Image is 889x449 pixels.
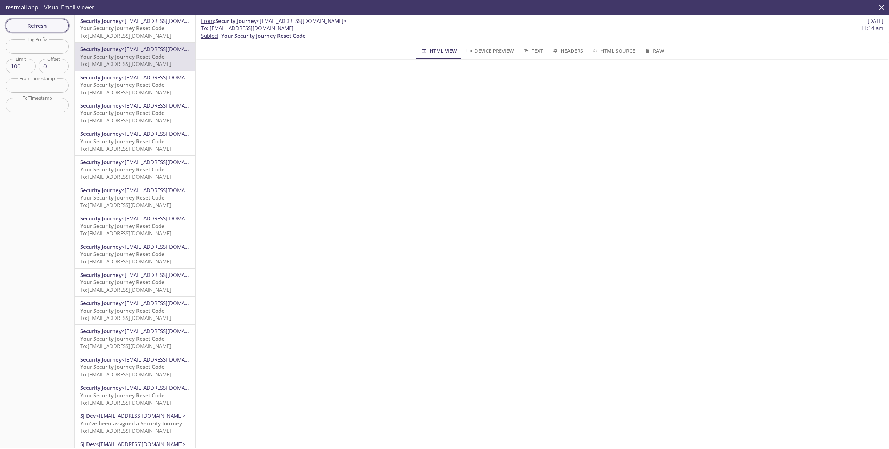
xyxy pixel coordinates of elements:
span: <[EMAIL_ADDRESS][DOMAIN_NAME]> [122,243,211,250]
span: Security Journey [80,243,122,250]
span: Device Preview [465,46,514,55]
span: To: [EMAIL_ADDRESS][DOMAIN_NAME] [80,173,171,180]
div: Security Journey<[EMAIL_ADDRESS][DOMAIN_NAME]>Your Security Journey Reset CodeTo:[EMAIL_ADDRESS][... [75,184,195,212]
div: Security Journey<[EMAIL_ADDRESS][DOMAIN_NAME]>Your Security Journey Reset CodeTo:[EMAIL_ADDRESS][... [75,71,195,99]
span: Security Journey [215,17,257,24]
span: To: [EMAIL_ADDRESS][DOMAIN_NAME] [80,258,171,265]
span: <[EMAIL_ADDRESS][DOMAIN_NAME]> [96,412,186,419]
span: SJ Dev [80,412,96,419]
span: From [201,17,214,24]
span: Security Journey [80,130,122,137]
span: Text [522,46,543,55]
div: Security Journey<[EMAIL_ADDRESS][DOMAIN_NAME]>Your Security Journey Reset CodeTo:[EMAIL_ADDRESS][... [75,325,195,353]
span: <[EMAIL_ADDRESS][DOMAIN_NAME]> [122,45,211,52]
span: Security Journey [80,102,122,109]
span: : [EMAIL_ADDRESS][DOMAIN_NAME] [201,25,293,32]
span: To: [EMAIL_ADDRESS][DOMAIN_NAME] [80,286,171,293]
span: Your Security Journey Reset Code [80,251,165,257]
span: Security Journey [80,328,122,334]
span: <[EMAIL_ADDRESS][DOMAIN_NAME]> [122,384,211,391]
span: To: [EMAIL_ADDRESS][DOMAIN_NAME] [80,202,171,209]
span: Security Journey [80,74,122,81]
div: Security Journey<[EMAIL_ADDRESS][DOMAIN_NAME]>Your Security Journey Reset CodeTo:[EMAIL_ADDRESS][... [75,43,195,70]
span: Your Security Journey Reset Code [80,222,165,229]
span: testmail [6,3,27,11]
span: Your Security Journey Reset Code [80,194,165,201]
span: To: [EMAIL_ADDRESS][DOMAIN_NAME] [80,314,171,321]
span: <[EMAIL_ADDRESS][DOMAIN_NAME]> [257,17,347,24]
span: <[EMAIL_ADDRESS][DOMAIN_NAME]> [122,215,211,222]
div: Security Journey<[EMAIL_ADDRESS][DOMAIN_NAME]>Your Security Journey Reset CodeTo:[EMAIL_ADDRESS][... [75,240,195,268]
p: : [201,25,883,40]
span: To: [EMAIL_ADDRESS][DOMAIN_NAME] [80,117,171,124]
span: You've been assigned a Security Journey Knowledge Assessment [80,420,242,427]
span: Security Journey [80,215,122,222]
span: HTML Source [591,46,635,55]
span: HTML View [420,46,457,55]
span: <[EMAIL_ADDRESS][DOMAIN_NAME]> [122,17,211,24]
span: To: [EMAIL_ADDRESS][DOMAIN_NAME] [80,399,171,406]
span: To: [EMAIL_ADDRESS][DOMAIN_NAME] [80,145,171,152]
div: Security Journey<[EMAIL_ADDRESS][DOMAIN_NAME]>Your Security Journey Reset CodeTo:[EMAIL_ADDRESS][... [75,15,195,42]
span: <[EMAIL_ADDRESS][DOMAIN_NAME]> [122,356,211,363]
span: : [201,17,347,25]
span: SJ Dev [80,441,96,448]
div: SJ Dev<[EMAIL_ADDRESS][DOMAIN_NAME]>You've been assigned a Security Journey Knowledge AssessmentT... [75,409,195,437]
span: To [201,25,207,32]
span: Security Journey [80,45,122,52]
span: To: [EMAIL_ADDRESS][DOMAIN_NAME] [80,89,171,96]
span: To: [EMAIL_ADDRESS][DOMAIN_NAME] [80,342,171,349]
div: Security Journey<[EMAIL_ADDRESS][DOMAIN_NAME]>Your Security Journey Reset CodeTo:[EMAIL_ADDRESS][... [75,269,195,296]
span: <[EMAIL_ADDRESS][DOMAIN_NAME]> [122,187,211,194]
span: Your Security Journey Reset Code [80,307,165,314]
span: Raw [643,46,664,55]
span: Your Security Journey Reset Code [80,81,165,88]
span: Refresh [11,21,63,30]
span: Security Journey [80,384,122,391]
span: Your Security Journey Reset Code [80,363,165,370]
span: Security Journey [80,17,122,24]
div: Security Journey<[EMAIL_ADDRESS][DOMAIN_NAME]>Your Security Journey Reset CodeTo:[EMAIL_ADDRESS][... [75,381,195,409]
span: To: [EMAIL_ADDRESS][DOMAIN_NAME] [80,427,171,434]
span: Your Security Journey Reset Code [80,53,165,60]
span: To: [EMAIL_ADDRESS][DOMAIN_NAME] [80,371,171,378]
span: <[EMAIL_ADDRESS][DOMAIN_NAME]> [122,271,211,278]
span: Subject [201,32,218,39]
span: Your Security Journey Reset Code [80,392,165,399]
span: <[EMAIL_ADDRESS][DOMAIN_NAME]> [122,328,211,334]
span: Your Security Journey Reset Code [80,166,165,173]
div: Security Journey<[EMAIL_ADDRESS][DOMAIN_NAME]>Your Security Journey Reset CodeTo:[EMAIL_ADDRESS][... [75,99,195,127]
span: <[EMAIL_ADDRESS][DOMAIN_NAME]> [122,102,211,109]
span: <[EMAIL_ADDRESS][DOMAIN_NAME]> [122,159,211,166]
div: Security Journey<[EMAIL_ADDRESS][DOMAIN_NAME]>Your Security Journey Reset CodeTo:[EMAIL_ADDRESS][... [75,353,195,381]
span: To: [EMAIL_ADDRESS][DOMAIN_NAME] [80,230,171,237]
span: <[EMAIL_ADDRESS][DOMAIN_NAME]> [122,299,211,306]
span: Security Journey [80,299,122,306]
span: To: [EMAIL_ADDRESS][DOMAIN_NAME] [80,32,171,39]
span: [DATE] [867,17,883,25]
span: Your Security Journey Reset Code [80,109,165,116]
span: <[EMAIL_ADDRESS][DOMAIN_NAME]> [122,74,211,81]
span: Your Security Journey Reset Code [80,25,165,32]
span: <[EMAIL_ADDRESS][DOMAIN_NAME]> [96,441,186,448]
span: Security Journey [80,159,122,166]
span: Security Journey [80,271,122,278]
span: Your Security Journey Reset Code [80,279,165,286]
span: 11:14 am [861,25,883,32]
span: Your Security Journey Reset Code [221,32,306,39]
div: Security Journey<[EMAIL_ADDRESS][DOMAIN_NAME]>Your Security Journey Reset CodeTo:[EMAIL_ADDRESS][... [75,156,195,184]
span: <[EMAIL_ADDRESS][DOMAIN_NAME]> [122,130,211,137]
span: Your Security Journey Reset Code [80,335,165,342]
div: Security Journey<[EMAIL_ADDRESS][DOMAIN_NAME]>Your Security Journey Reset CodeTo:[EMAIL_ADDRESS][... [75,127,195,155]
div: Security Journey<[EMAIL_ADDRESS][DOMAIN_NAME]>Your Security Journey Reset CodeTo:[EMAIL_ADDRESS][... [75,297,195,324]
button: Refresh [6,19,69,32]
span: Security Journey [80,356,122,363]
span: To: [EMAIL_ADDRESS][DOMAIN_NAME] [80,60,171,67]
span: Security Journey [80,187,122,194]
div: Security Journey<[EMAIL_ADDRESS][DOMAIN_NAME]>Your Security Journey Reset CodeTo:[EMAIL_ADDRESS][... [75,212,195,240]
span: Headers [551,46,583,55]
span: Your Security Journey Reset Code [80,138,165,145]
